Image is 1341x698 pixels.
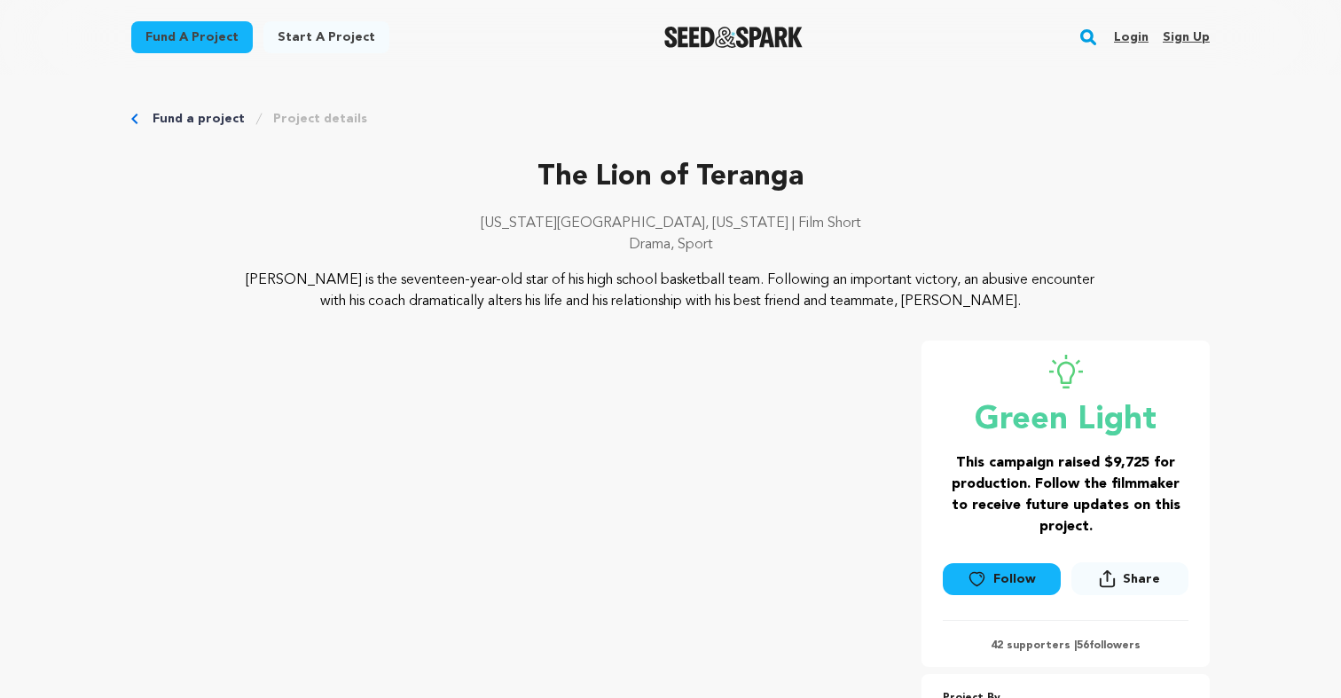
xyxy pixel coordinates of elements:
[664,27,804,48] a: Seed&Spark Homepage
[239,270,1102,312] p: [PERSON_NAME] is the seventeen-year-old star of his high school basketball team. Following an imp...
[664,27,804,48] img: Seed&Spark Logo Dark Mode
[1071,562,1188,595] button: Share
[131,21,253,53] a: Fund a project
[131,213,1210,234] p: [US_STATE][GEOGRAPHIC_DATA], [US_STATE] | Film Short
[1163,23,1210,51] a: Sign up
[1071,562,1188,602] span: Share
[131,156,1210,199] p: The Lion of Teranga
[943,452,1188,537] h3: This campaign raised $9,725 for production. Follow the filmmaker to receive future updates on thi...
[943,639,1188,653] p: 42 supporters | followers
[1077,640,1089,651] span: 56
[273,110,367,128] a: Project details
[131,234,1210,255] p: Drama, Sport
[943,403,1188,438] p: Green Light
[1123,570,1160,588] span: Share
[943,563,1060,595] a: Follow
[153,110,245,128] a: Fund a project
[131,110,1210,128] div: Breadcrumb
[263,21,389,53] a: Start a project
[1114,23,1149,51] a: Login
